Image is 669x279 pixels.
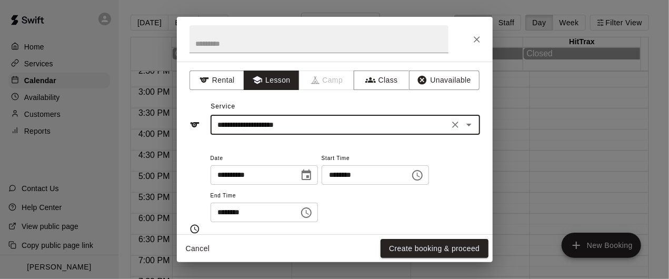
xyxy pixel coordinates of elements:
[181,239,215,258] button: Cancel
[189,71,245,90] button: Rental
[296,202,317,223] button: Choose time, selected time is 5:00 PM
[211,103,235,110] span: Service
[296,165,317,186] button: Choose date, selected date is Sep 16, 2025
[409,71,480,90] button: Unavailable
[354,71,409,90] button: Class
[299,71,355,90] span: Camps can only be created in the Services page
[467,30,486,49] button: Close
[211,189,318,203] span: End Time
[462,117,476,132] button: Open
[211,152,318,166] span: Date
[407,165,428,186] button: Choose time, selected time is 4:00 PM
[448,117,463,132] button: Clear
[381,239,488,258] button: Create booking & proceed
[189,119,200,130] svg: Service
[189,224,200,234] svg: Timing
[244,71,299,90] button: Lesson
[322,152,429,166] span: Start Time
[211,233,275,247] span: Repeats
